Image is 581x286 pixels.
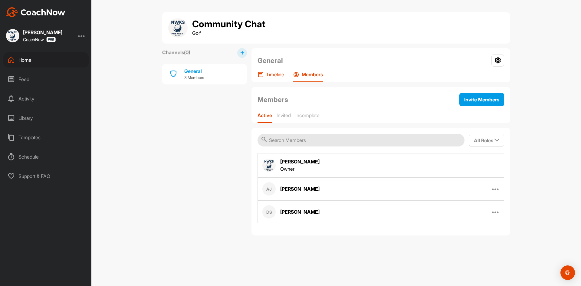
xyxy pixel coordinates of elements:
[3,130,89,145] div: Templates
[184,67,204,75] div: General
[262,159,276,172] img: member
[295,112,320,118] p: Incomplete
[3,91,89,106] div: Activity
[266,71,284,77] p: Timeline
[3,149,89,164] div: Schedule
[3,110,89,126] div: Library
[258,134,464,146] input: Search Members
[192,29,265,37] p: Golf
[192,19,265,29] h1: Community Chat
[280,158,320,165] div: [PERSON_NAME]
[6,7,65,17] img: CoachNow
[262,205,276,219] div: DS
[46,37,56,42] img: CoachNow Pro
[560,265,575,280] div: Open Intercom Messenger
[258,94,288,105] h2: Members
[258,112,272,118] p: Active
[6,29,19,42] img: square_1cfb335446ce0aaeb84e52c474e3dae7.jpg
[469,134,504,147] button: All Roles
[184,75,204,81] p: 3 Members
[3,169,89,184] div: Support & FAQ
[258,55,283,66] h2: General
[277,112,291,118] p: Invited
[168,18,188,38] img: group
[262,182,276,196] div: AJ
[280,185,320,192] div: [PERSON_NAME]
[3,52,89,67] div: Home
[474,137,499,143] span: All Roles
[3,72,89,87] div: Feed
[302,71,323,77] p: Members
[280,165,320,173] div: Owner
[459,93,504,106] button: Invite Members
[464,97,499,103] span: Invite Members
[280,208,320,215] div: [PERSON_NAME]
[162,49,190,56] label: Channels ( 0 )
[23,30,62,35] div: [PERSON_NAME]
[23,37,56,42] div: CoachNow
